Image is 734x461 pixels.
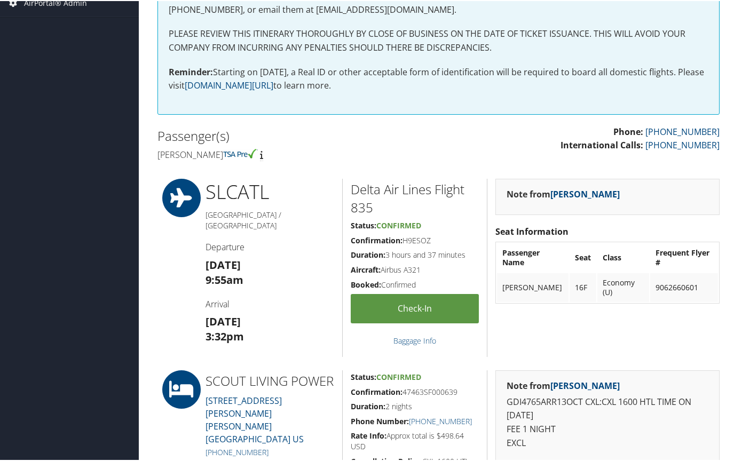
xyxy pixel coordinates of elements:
a: [DOMAIN_NAME][URL] [185,78,273,90]
strong: Status: [351,371,376,381]
h5: Airbus A321 [351,264,479,274]
a: Check-in [351,293,479,322]
h5: 47463SF000639 [351,386,479,396]
h5: H9ESOZ [351,234,479,245]
th: Passenger Name [497,242,569,271]
h5: [GEOGRAPHIC_DATA] / [GEOGRAPHIC_DATA] [206,209,334,229]
a: [PERSON_NAME] [550,379,620,391]
td: 16F [570,272,596,301]
td: [PERSON_NAME] [497,272,569,301]
strong: Status: [351,219,376,229]
a: [PHONE_NUMBER] [645,138,720,150]
strong: Note from [507,379,620,391]
td: Economy (U) [597,272,649,301]
strong: Confirmation: [351,234,402,244]
th: Frequent Flyer # [650,242,718,271]
strong: Booked: [351,279,381,289]
h2: Delta Air Lines Flight 835 [351,179,479,215]
h1: SLC ATL [206,178,334,204]
img: tsa-precheck.png [223,148,258,157]
a: [PHONE_NUMBER] [409,415,472,425]
strong: 3:32pm [206,328,244,343]
h4: [PERSON_NAME] [157,148,431,160]
a: Baggage Info [393,335,436,345]
h5: Confirmed [351,279,479,289]
h5: 3 hours and 37 minutes [351,249,479,259]
strong: Seat Information [495,225,569,236]
strong: Phone Number: [351,415,409,425]
span: Confirmed [376,219,421,229]
strong: Reminder: [169,65,213,77]
a: [PHONE_NUMBER] [206,446,269,456]
strong: [DATE] [206,257,241,271]
h2: SCOUT LIVING POWER [206,371,334,389]
strong: [DATE] [206,313,241,328]
h4: Departure [206,240,334,252]
th: Seat [570,242,596,271]
a: [PERSON_NAME] [550,187,620,199]
p: GDI4765ARR13OCT CXL:CXL 1600 HTL TIME ON [DATE] FEE 1 NIGHT EXCL [507,394,708,449]
h2: Passenger(s) [157,126,431,144]
h5: 2 nights [351,400,479,411]
a: [STREET_ADDRESS][PERSON_NAME][PERSON_NAME][GEOGRAPHIC_DATA] US [206,394,304,444]
a: [PHONE_NUMBER] [645,125,720,137]
strong: Confirmation: [351,386,402,396]
strong: Rate Info: [351,430,386,440]
strong: Phone: [613,125,643,137]
strong: International Calls: [561,138,643,150]
h4: Arrival [206,297,334,309]
strong: 9:55am [206,272,243,286]
th: Class [597,242,649,271]
strong: Duration: [351,249,385,259]
td: 9062660601 [650,272,718,301]
h5: Approx total is $498.64 USD [351,430,479,450]
p: PLEASE REVIEW THIS ITINERARY THOROUGHLY BY CLOSE OF BUSINESS ON THE DATE OF TICKET ISSUANCE. THIS... [169,26,708,53]
strong: Duration: [351,400,385,410]
span: Confirmed [376,371,421,381]
strong: Note from [507,187,620,199]
p: Starting on [DATE], a Real ID or other acceptable form of identification will be required to boar... [169,65,708,92]
strong: Aircraft: [351,264,381,274]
